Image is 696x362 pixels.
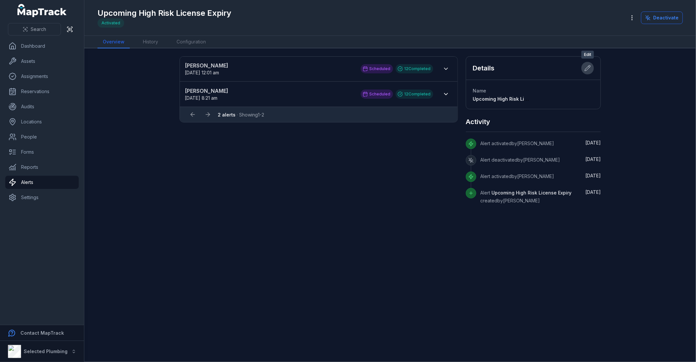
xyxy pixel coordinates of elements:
span: Search [31,26,46,33]
a: History [138,36,163,48]
a: Assignments [5,70,79,83]
a: Reports [5,161,79,174]
button: Search [8,23,61,36]
span: Alert deactivated by [PERSON_NAME] [480,157,560,163]
span: Upcoming High Risk License Expiry [491,190,571,195]
strong: 2 alerts [218,112,236,117]
time: 8/21/2025, 8:16:16 AM [585,156,601,162]
a: Reservations [5,85,79,98]
a: [PERSON_NAME][DATE] 8:21 am [185,87,354,101]
span: Edit [581,51,594,59]
button: Deactivate [641,12,683,24]
a: Alerts [5,176,79,189]
a: Overview [97,36,130,48]
h2: Activity [466,117,490,126]
a: [PERSON_NAME][DATE] 12:01 am [185,62,354,76]
div: 12 Completed [396,90,433,99]
h2: Details [473,64,494,73]
span: · Showing 1 - 2 [218,112,264,117]
span: Upcoming High Risk License Expiry [473,96,554,102]
div: Activated [97,18,124,28]
a: Forms [5,145,79,159]
time: 9/12/2025, 12:01:00 AM [185,70,219,75]
a: People [5,130,79,143]
div: Scheduled [361,64,393,73]
a: Configuration [171,36,211,48]
time: 8/18/2025, 2:45:41 PM [585,173,601,178]
a: Dashboard [5,39,79,53]
strong: Contact MapTrack [20,330,64,336]
strong: [PERSON_NAME] [185,62,354,69]
span: Alert created by [PERSON_NAME] [480,190,571,203]
div: Scheduled [361,90,393,99]
span: [DATE] [585,189,601,195]
span: [DATE] 12:01 am [185,70,219,75]
time: 9/11/2025, 8:21:00 AM [185,95,218,101]
a: MapTrack [17,4,67,17]
a: Locations [5,115,79,128]
span: Alert activated by [PERSON_NAME] [480,173,554,179]
span: [DATE] 8:21 am [185,95,218,101]
span: [DATE] [585,156,601,162]
span: Alert activated by [PERSON_NAME] [480,141,554,146]
a: Audits [5,100,79,113]
strong: Selected Plumbing [24,349,68,354]
time: 8/21/2025, 8:16:31 AM [585,140,601,145]
time: 8/18/2025, 2:43:36 PM [585,189,601,195]
h1: Upcoming High Risk License Expiry [97,8,231,18]
div: 12 Completed [396,64,433,73]
span: Name [473,88,486,93]
a: Assets [5,55,79,68]
span: [DATE] [585,140,601,145]
strong: [PERSON_NAME] [185,87,354,95]
span: [DATE] [585,173,601,178]
a: Settings [5,191,79,204]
